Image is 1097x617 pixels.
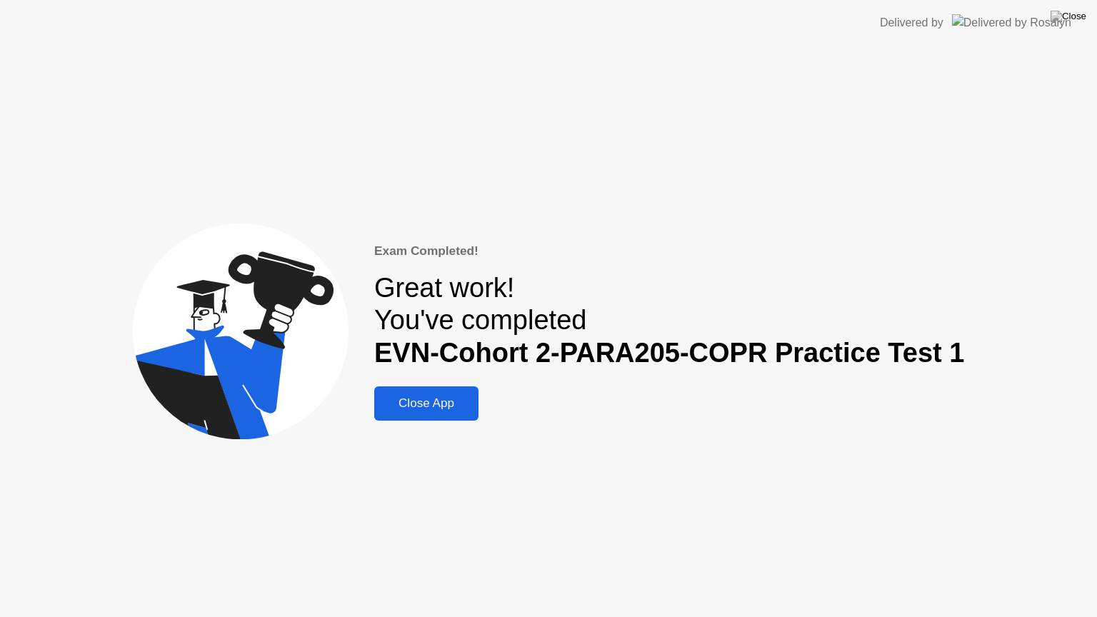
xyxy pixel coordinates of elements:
img: Close [1051,11,1086,22]
div: Delivered by [880,14,943,31]
b: EVN-Cohort 2-PARA205-COPR Practice Test 1 [374,338,964,368]
div: Close App [379,396,474,411]
div: Exam Completed! [374,242,964,261]
button: Close App [374,386,479,421]
div: Great work! You've completed [374,272,964,370]
img: Delivered by Rosalyn [952,14,1071,31]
